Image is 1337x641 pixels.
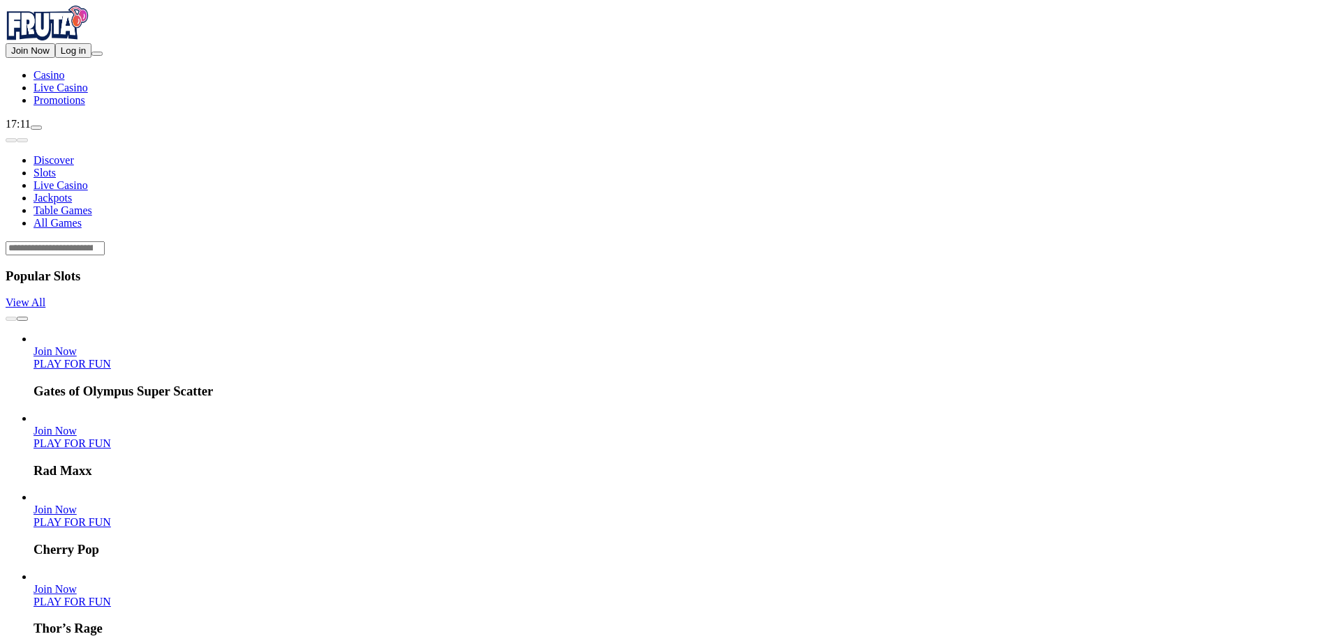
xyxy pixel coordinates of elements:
a: All Games [34,217,82,229]
img: Fruta [6,6,89,40]
span: Join Now [11,45,50,56]
a: Rad Maxx [34,425,77,437]
a: View All [6,296,45,308]
h3: Popular Slots [6,269,1331,284]
a: Discover [34,154,74,166]
a: Rad Maxx [34,437,111,449]
a: Cherry Pop [34,504,77,515]
a: Cherry Pop [34,516,111,528]
article: Rad Maxx [34,412,1331,478]
article: Gates of Olympus Super Scatter [34,333,1331,399]
span: Join Now [34,345,77,357]
h3: Thor’s Rage [34,621,1331,636]
span: Join Now [34,425,77,437]
span: Join Now [34,583,77,595]
a: Gates of Olympus Super Scatter [34,345,77,357]
button: next slide [17,317,28,321]
a: Live Casino [34,82,88,93]
h3: Cherry Pop [34,542,1331,557]
h3: Rad Maxx [34,463,1331,478]
a: Jackpots [34,192,72,204]
a: Thor’s Rage [34,583,77,595]
nav: Lobby [6,130,1331,229]
article: Cherry Pop [34,491,1331,557]
header: Lobby [6,130,1331,255]
h3: Gates of Olympus Super Scatter [34,384,1331,399]
span: Join Now [34,504,77,515]
a: Thor’s Rage [34,596,111,608]
button: prev slide [6,138,17,142]
a: Live Casino [34,179,88,191]
button: next slide [17,138,28,142]
a: Slots [34,167,56,179]
button: menu [91,52,103,56]
article: Thor’s Rage [34,571,1331,637]
a: Table Games [34,204,92,216]
span: Log in [61,45,86,56]
nav: Main menu [6,69,1331,107]
button: prev slide [6,317,17,321]
button: Log in [55,43,91,58]
span: 17:11 [6,118,31,130]
a: Promotions [34,94,85,106]
a: Casino [34,69,64,81]
a: Gates of Olympus Super Scatter [34,358,111,370]
nav: Primary [6,6,1331,107]
button: Join Now [6,43,55,58]
a: Fruta [6,31,89,43]
button: live-chat [31,126,42,130]
input: Search [6,241,105,255]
